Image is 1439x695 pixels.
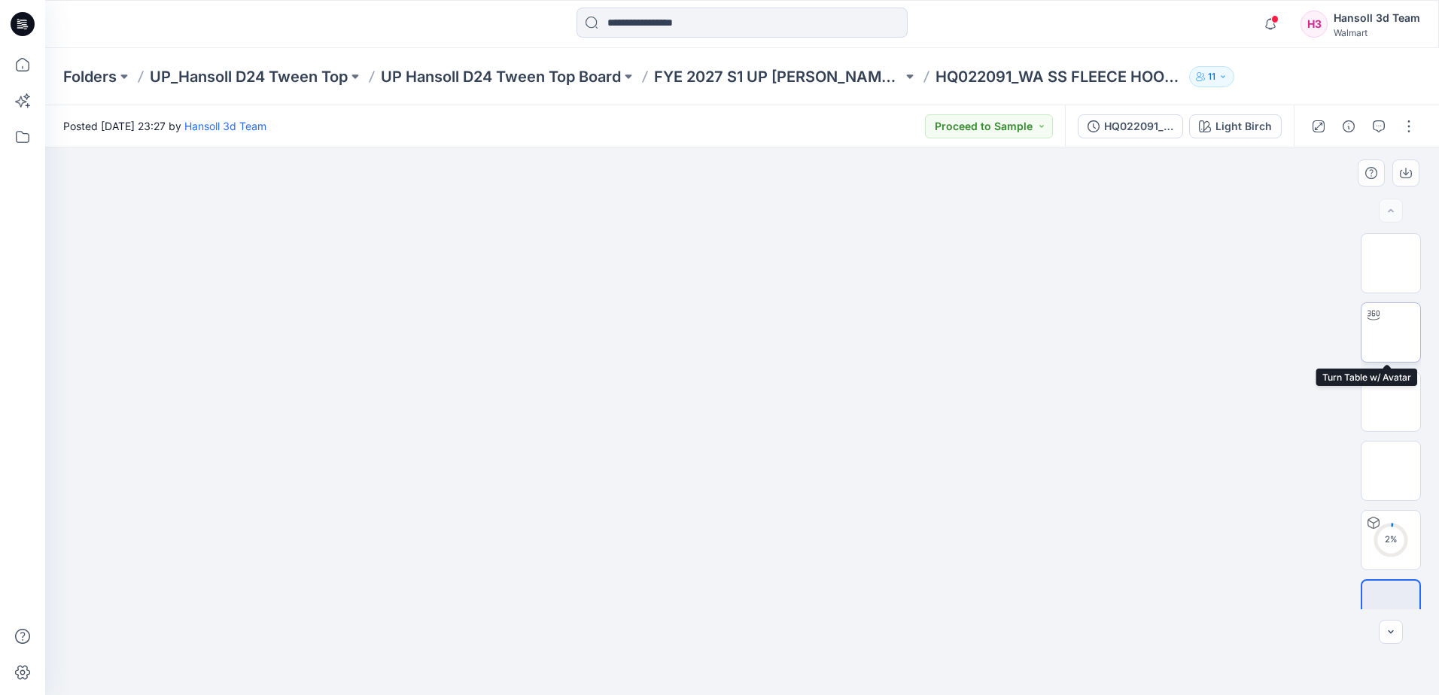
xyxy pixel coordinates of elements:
[381,66,621,87] a: UP Hansoll D24 Tween Top Board
[654,66,902,87] a: FYE 2027 S1 UP [PERSON_NAME] TOP
[1373,533,1409,546] div: 2 %
[1215,118,1272,135] div: Light Birch
[1104,118,1173,135] div: HQ022091_ADM FC_REV2_WA SS FLEECE HOODIE
[1078,114,1183,138] button: HQ022091_ADM FC_REV2_WA SS FLEECE HOODIE
[184,120,266,132] a: Hansoll 3d Team
[1301,11,1328,38] div: H3
[1189,114,1282,138] button: Light Birch
[63,66,117,87] a: Folders
[150,66,348,87] a: UP_Hansoll D24 Tween Top
[1208,68,1215,85] p: 11
[1337,114,1361,138] button: Details
[1334,27,1420,38] div: Walmart
[63,118,266,134] span: Posted [DATE] 23:27 by
[1189,66,1234,87] button: 11
[936,66,1184,87] p: HQ022091_WA SS FLEECE HOODIE
[1334,9,1420,27] div: Hansoll 3d Team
